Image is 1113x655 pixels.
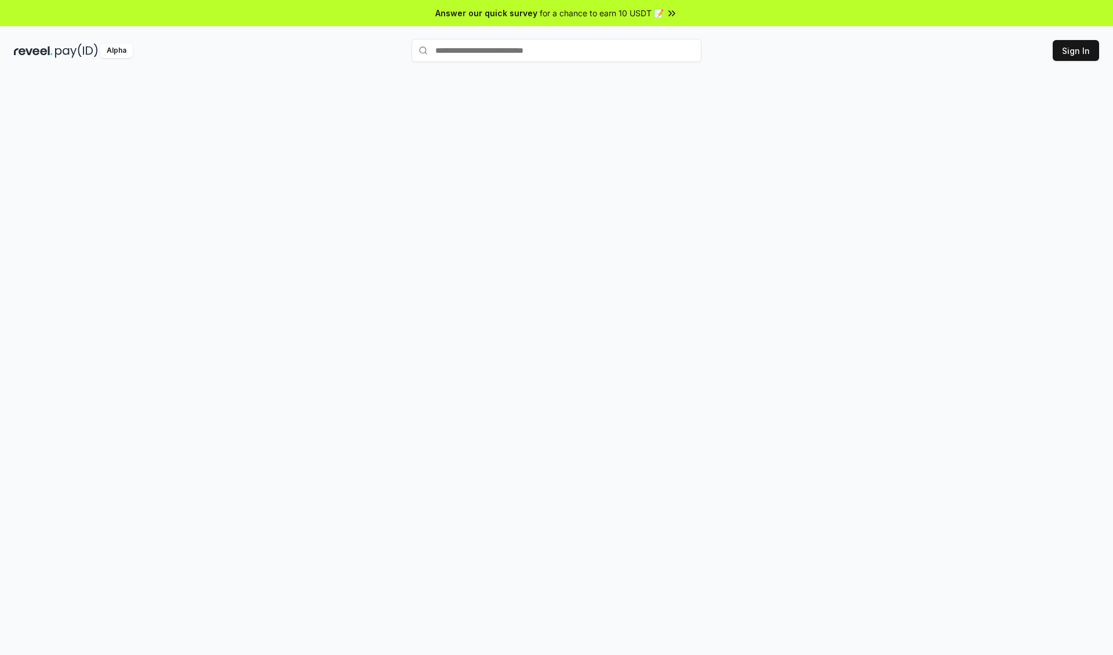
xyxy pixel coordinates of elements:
button: Sign In [1053,40,1099,61]
img: reveel_dark [14,44,53,58]
span: for a chance to earn 10 USDT 📝 [540,7,664,19]
div: Alpha [100,44,133,58]
img: pay_id [55,44,98,58]
span: Answer our quick survey [435,7,537,19]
